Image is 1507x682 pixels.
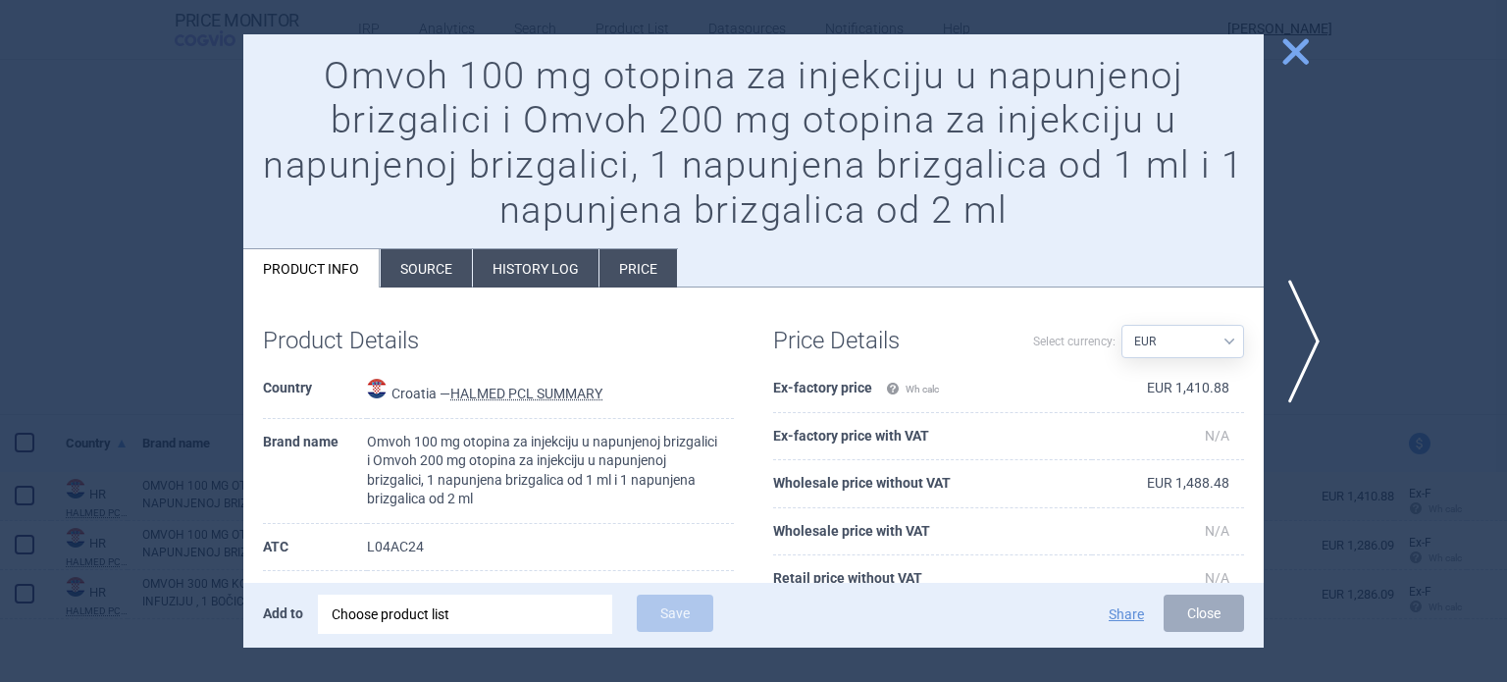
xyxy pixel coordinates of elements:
td: EUR 1,410.88 [1092,365,1244,413]
li: Product info [243,249,380,288]
span: N/A [1205,428,1229,444]
h1: Price Details [773,327,1009,355]
abbr: HALMED PCL SUMMARY — List of medicines with an established maximum wholesale price published by t... [450,386,602,401]
th: Ex-factory price with VAT [773,413,1092,461]
span: N/A [1205,523,1229,539]
h1: Product Details [263,327,498,355]
div: Choose product list [318,595,612,634]
p: Add to [263,595,303,632]
td: L04AC24 [367,524,734,572]
button: Save [637,595,713,632]
li: Source [381,249,472,288]
th: Wholesale price with VAT [773,508,1092,556]
th: Wholesale price without VAT [773,460,1092,508]
th: Ex-factory price [773,365,1092,413]
span: Wh calc [886,384,939,394]
td: Croatia — [367,365,734,419]
div: Choose product list [332,595,598,634]
th: Retail price without VAT [773,555,1092,603]
h1: Omvoh 100 mg otopina za injekciju u napunjenoj brizgalici i Omvoh 200 mg otopina za injekciju u n... [263,54,1244,233]
li: History log [473,249,598,288]
button: Share [1109,607,1144,621]
button: Close [1164,595,1244,632]
td: mirikizumab [367,571,734,638]
th: Brand name [263,419,367,524]
th: ATC [263,524,367,572]
th: Active substance [263,571,367,638]
img: Croatia [367,379,387,398]
td: Omvoh 100 mg otopina za injekciju u napunjenoj brizgalici i Omvoh 200 mg otopina za injekciju u n... [367,419,734,524]
li: Price [599,249,677,288]
span: N/A [1205,570,1229,586]
td: EUR 1,488.48 [1092,460,1244,508]
th: Country [263,365,367,419]
label: Select currency: [1033,325,1116,358]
